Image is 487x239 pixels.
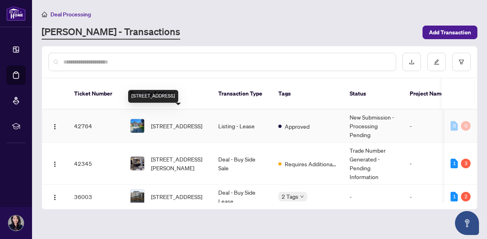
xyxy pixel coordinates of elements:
[451,121,458,131] div: 0
[151,121,202,130] span: [STREET_ADDRESS]
[423,26,477,39] button: Add Transaction
[409,59,415,65] span: download
[461,121,471,131] div: 0
[124,78,212,110] th: Property Address
[68,185,124,209] td: 36003
[403,185,451,209] td: -
[461,159,471,168] div: 3
[50,11,91,18] span: Deal Processing
[151,155,205,172] span: [STREET_ADDRESS][PERSON_NAME]
[151,192,202,201] span: [STREET_ADDRESS]
[272,78,343,110] th: Tags
[343,78,403,110] th: Status
[459,59,464,65] span: filter
[285,159,337,168] span: Requires Additional Docs
[427,53,446,71] button: edit
[212,78,272,110] th: Transaction Type
[52,161,58,167] img: Logo
[52,123,58,130] img: Logo
[68,78,124,110] th: Ticket Number
[451,192,458,201] div: 1
[42,25,180,40] a: [PERSON_NAME] - Transactions
[451,159,458,168] div: 1
[131,157,144,170] img: thumbnail-img
[403,143,451,185] td: -
[429,26,471,39] span: Add Transaction
[455,211,479,235] button: Open asap
[285,122,310,131] span: Approved
[343,143,403,185] td: Trade Number Generated - Pending Information
[461,192,471,201] div: 2
[6,6,26,21] img: logo
[212,143,272,185] td: Deal - Buy Side Sale
[48,119,61,132] button: Logo
[212,110,272,143] td: Listing - Lease
[452,53,471,71] button: filter
[42,12,47,17] span: home
[343,110,403,143] td: New Submission - Processing Pending
[68,110,124,143] td: 42764
[403,110,451,143] td: -
[128,90,178,103] div: [STREET_ADDRESS]
[8,215,24,231] img: Profile Icon
[212,185,272,209] td: Deal - Buy Side Lease
[131,190,144,203] img: thumbnail-img
[52,194,58,201] img: Logo
[343,185,403,209] td: -
[402,53,421,71] button: download
[403,78,451,110] th: Project Name
[300,195,304,199] span: down
[434,59,439,65] span: edit
[48,157,61,170] button: Logo
[48,190,61,203] button: Logo
[131,119,144,133] img: thumbnail-img
[68,143,124,185] td: 42345
[282,192,298,201] span: 2 Tags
